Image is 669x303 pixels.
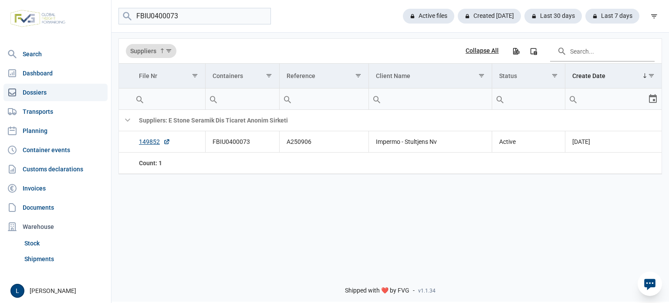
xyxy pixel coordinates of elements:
span: - [413,287,415,295]
td: Column File Nr [132,64,205,89]
td: Filter cell [132,89,205,110]
a: Stock [21,235,108,251]
div: Suppliers [126,44,176,58]
div: Active files [403,9,454,24]
span: Show filter options for column 'Containers' [266,72,272,79]
a: Dashboard [3,65,108,82]
div: Last 7 days [585,9,639,24]
span: [DATE] [572,138,590,145]
a: Search [3,45,108,63]
input: Filter cell [369,89,492,109]
div: Warehouse [3,218,108,235]
div: Created [DATE] [458,9,521,24]
button: L [10,284,24,298]
td: A250906 [279,131,368,153]
div: Search box [492,89,508,109]
div: Last 30 days [524,9,582,24]
td: Filter cell [205,89,279,110]
span: v1.1.34 [418,287,436,294]
div: Search box [280,89,295,109]
td: Column Containers [205,64,279,89]
div: Create Date [572,72,605,79]
div: Column Chooser [526,43,541,59]
div: Data grid toolbar [126,39,655,63]
a: Transports [3,103,108,120]
div: Status [499,72,517,79]
input: Filter cell [206,89,279,109]
div: File Nr [139,72,157,79]
a: 149852 [139,137,170,146]
span: Show filter options for column 'Create Date' [648,72,655,79]
a: Documents [3,199,108,216]
div: Client Name [376,72,410,79]
td: Collapse [119,110,132,131]
span: Show filter options for column 'Reference' [355,72,362,79]
div: Select [648,89,658,109]
input: Filter cell [280,89,368,109]
div: Containers [213,72,243,79]
td: Filter cell [279,89,368,110]
input: Search in the data grid [550,41,655,61]
span: Show filter options for column 'Suppliers' [166,48,172,54]
span: Show filter options for column 'Client Name' [478,72,485,79]
div: [PERSON_NAME] [10,284,106,298]
img: FVG - Global freight forwarding [7,7,69,31]
div: Search box [565,89,581,109]
input: Search dossiers [118,8,271,25]
td: Column Status [492,64,565,89]
div: Search box [206,89,221,109]
td: Column Client Name [368,64,492,89]
td: FBIU0400073 [205,131,279,153]
span: Show filter options for column 'Status' [551,72,558,79]
div: Reference [287,72,315,79]
div: Export all data to Excel [508,43,524,59]
input: Filter cell [565,89,648,109]
td: Filter cell [565,89,662,110]
td: Impermo - Stultjens Nv [368,131,492,153]
div: Search box [369,89,385,109]
div: filter [646,8,662,24]
div: File Nr Count: 1 [139,159,198,167]
div: Collapse All [466,47,499,55]
a: Planning [3,122,108,140]
a: Invoices [3,180,108,197]
a: Dossiers [3,84,108,101]
a: Container events [3,141,108,159]
td: Active [492,131,565,153]
td: Column Create Date [565,64,662,89]
input: Filter cell [132,89,205,109]
td: Filter cell [492,89,565,110]
span: Shipped with ❤️ by FVG [345,287,409,295]
div: Data grid with 2 rows and 7 columns [119,39,662,174]
a: Shipments [21,251,108,267]
input: Filter cell [492,89,565,109]
td: Filter cell [368,89,492,110]
td: Column Reference [279,64,368,89]
div: Search box [132,89,148,109]
a: Customs declarations [3,160,108,178]
span: Show filter options for column 'File Nr' [192,72,198,79]
td: Suppliers: E Stone Seramik Dis Ticaret Anonim Sirketi [132,110,662,131]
